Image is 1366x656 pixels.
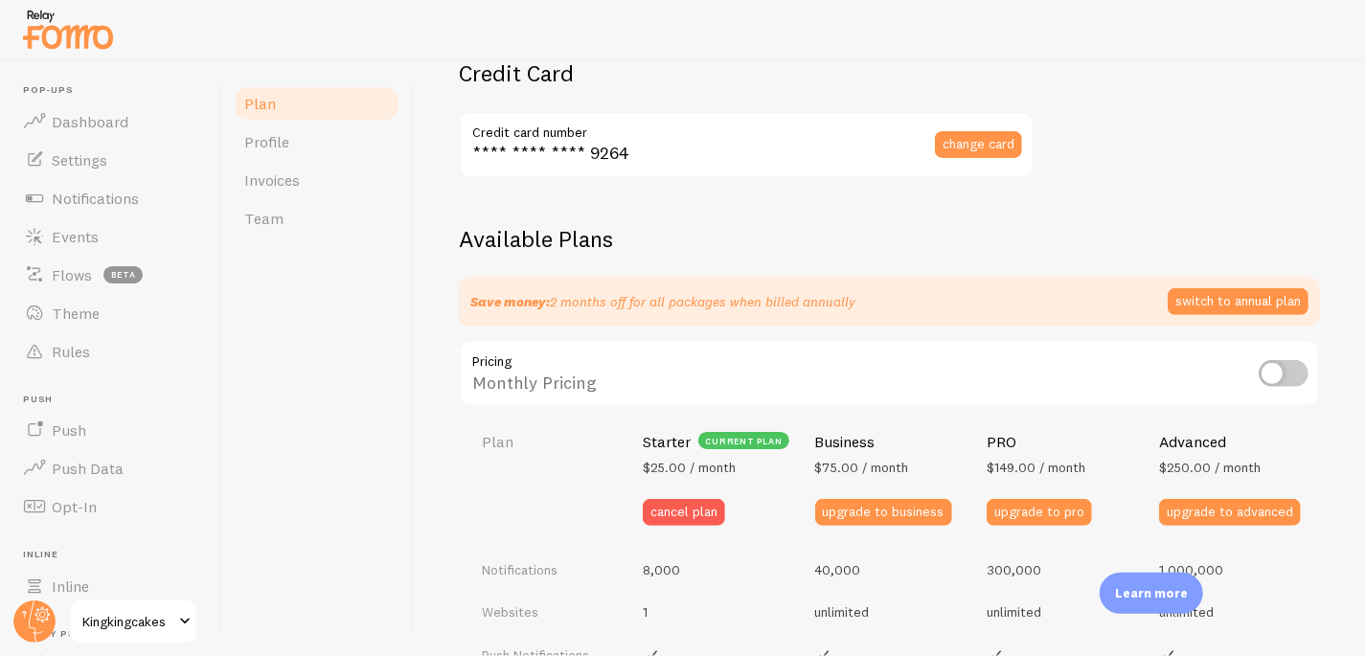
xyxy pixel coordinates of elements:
[244,170,300,190] span: Invoices
[52,189,139,208] span: Notifications
[975,591,1148,633] td: unlimited
[11,449,209,487] a: Push Data
[943,137,1014,150] span: change card
[11,141,209,179] a: Settings
[470,293,550,310] strong: Save money:
[11,294,209,332] a: Theme
[11,567,209,605] a: Inline
[52,304,100,323] span: Theme
[52,265,92,284] span: Flows
[52,227,99,246] span: Events
[11,411,209,449] a: Push
[20,5,116,54] img: fomo-relay-logo-orange.svg
[52,497,97,516] span: Opt-In
[1148,591,1320,633] td: unlimited
[52,342,90,361] span: Rules
[233,161,400,199] a: Invoices
[244,94,276,113] span: Plan
[11,102,209,141] a: Dashboard
[459,224,1320,254] h2: Available Plans
[459,340,1320,410] div: Monthly Pricing
[459,591,631,633] td: Websites
[935,131,1022,158] button: change card
[1148,549,1320,591] td: 1,000,000
[459,58,1034,88] h2: Credit Card
[52,150,107,170] span: Settings
[52,420,86,440] span: Push
[459,549,631,591] td: Notifications
[23,394,209,406] span: Push
[52,112,128,131] span: Dashboard
[459,111,1034,144] label: Credit card number
[815,459,909,476] span: $75.00 / month
[11,179,209,217] a: Notifications
[244,209,284,228] span: Team
[804,549,976,591] td: 40,000
[103,266,143,283] span: beta
[1168,288,1309,315] button: switch to annual plan
[987,459,1085,476] span: $149.00 / month
[987,432,1016,452] h4: PRO
[987,499,1092,526] button: upgrade to pro
[631,549,804,591] td: 8,000
[470,292,855,311] p: 2 months off for all packages when billed annually
[482,432,620,452] h4: Plan
[233,123,400,161] a: Profile
[1115,584,1188,602] p: Learn more
[244,132,289,151] span: Profile
[1159,459,1261,476] span: $250.00 / month
[698,432,789,449] div: current plan
[11,332,209,371] a: Rules
[1159,499,1301,526] button: upgrade to advanced
[11,256,209,294] a: Flows beta
[23,549,209,561] span: Inline
[69,599,198,645] a: Kingkingcakes
[233,199,400,238] a: Team
[52,459,124,478] span: Push Data
[815,432,876,452] h4: Business
[643,499,725,526] button: cancel plan
[52,577,89,596] span: Inline
[631,591,804,633] td: 1
[643,432,691,452] h4: Starter
[1100,573,1203,614] div: Learn more
[11,487,209,526] a: Opt-In
[815,499,952,526] button: upgrade to business
[11,217,209,256] a: Events
[804,591,976,633] td: unlimited
[643,459,736,476] span: $25.00 / month
[233,84,400,123] a: Plan
[1159,432,1226,452] h4: Advanced
[23,84,209,97] span: Pop-ups
[82,610,173,633] span: Kingkingcakes
[975,549,1148,591] td: 300,000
